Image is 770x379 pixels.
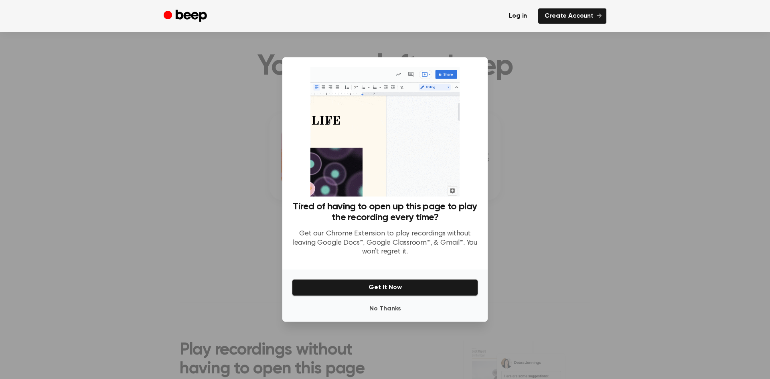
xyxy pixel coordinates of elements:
a: Log in [503,8,533,24]
a: Create Account [538,8,606,24]
h3: Tired of having to open up this page to play the recording every time? [292,201,478,223]
button: Get It Now [292,279,478,296]
a: Beep [164,8,209,24]
button: No Thanks [292,301,478,317]
img: Beep extension in action [310,67,459,197]
p: Get our Chrome Extension to play recordings without leaving Google Docs™, Google Classroom™, & Gm... [292,229,478,257]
